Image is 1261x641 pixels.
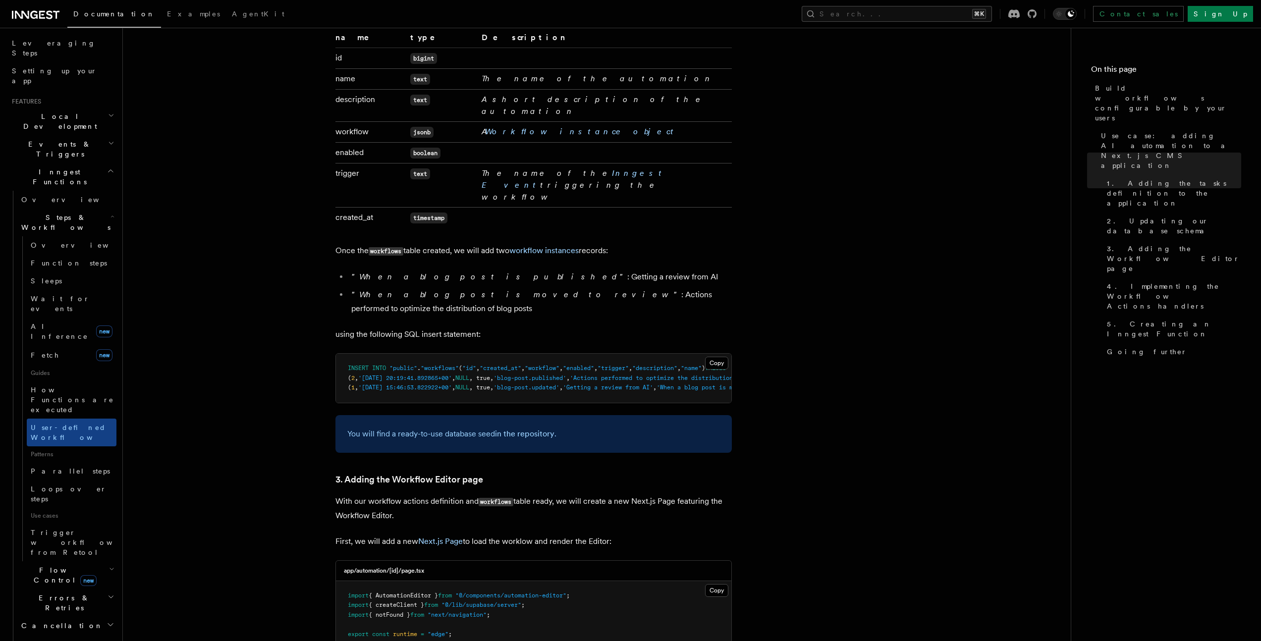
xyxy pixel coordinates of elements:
[559,365,563,372] span: ,
[31,277,62,285] span: Sleeps
[27,508,116,524] span: Use cases
[438,592,452,599] span: from
[1091,79,1241,127] a: Build workflows configurable by your users
[348,374,351,381] span: (
[27,524,116,561] a: Trigger workflows from Retool
[17,209,116,236] button: Steps & Workflows
[410,127,434,138] code: jsonb
[570,374,785,381] span: 'Actions performed to optimize the distribution of blog posts'
[8,98,41,106] span: Features
[335,473,483,486] a: 3. Adding the Workflow Editor page
[389,365,417,372] span: "public"
[482,127,678,136] em: A
[335,494,732,523] p: With our workflow actions definition and table ready, we will create a new Next.js Page featuring...
[369,247,403,256] code: workflows
[73,10,155,18] span: Documentation
[27,272,116,290] a: Sleeps
[521,365,525,372] span: ,
[1091,63,1241,79] h4: On this page
[80,575,97,586] span: new
[8,139,108,159] span: Events & Triggers
[351,290,681,299] em: "When a blog post is moved to review"
[17,191,116,209] a: Overview
[424,601,438,608] span: from
[17,589,116,617] button: Errors & Retries
[167,10,220,18] span: Examples
[566,374,570,381] span: ,
[369,611,410,618] span: { notFound }
[335,244,732,258] p: Once the table created, we will add two records:
[17,213,110,232] span: Steps & Workflows
[417,365,421,372] span: .
[1103,277,1241,315] a: 4. Implementing the Workflow Actions handlers
[406,19,478,48] th: Column type
[1093,6,1184,22] a: Contact sales
[681,365,702,372] span: "name"
[705,365,726,372] span: VALUES
[479,498,513,506] code: workflows
[31,485,107,503] span: Loops over steps
[441,601,521,608] span: "@/lib/supabase/server"
[348,611,369,618] span: import
[358,374,452,381] span: '[DATE] 20:19:41.892865+00'
[8,167,107,187] span: Inngest Functions
[452,374,455,381] span: ,
[27,318,116,345] a: AI Inferencenew
[348,365,386,372] span: INSERT INTO
[351,384,355,391] span: 1
[482,74,713,83] em: The name of the automation
[27,446,116,462] span: Patterns
[559,384,563,391] span: ,
[1053,8,1077,20] button: Toggle dark mode
[226,3,290,27] a: AgentKit
[17,561,116,589] button: Flow Controlnew
[31,424,120,441] span: User-defined Workflows
[509,246,579,255] a: workflow instances
[410,213,447,223] code: timestamp
[1188,6,1253,22] a: Sign Up
[27,462,116,480] a: Parallel steps
[469,384,493,391] span: , true,
[335,163,406,208] td: trigger
[67,3,161,28] a: Documentation
[1107,244,1241,273] span: 3. Adding the Workflow Editor page
[455,374,469,381] span: NULL
[563,365,594,372] span: "enabled"
[802,6,992,22] button: Search...⌘K
[358,384,452,391] span: '[DATE] 15:46:53.822922+00'
[31,351,59,359] span: Fetch
[1095,83,1241,123] span: Build workflows configurable by your users
[31,259,107,267] span: Function steps
[31,322,88,340] span: AI Inference
[335,208,406,228] td: created_at
[335,143,406,163] td: enabled
[493,374,566,381] span: 'blog-post.published'
[1097,127,1241,174] a: Use case: adding AI automation to a Next.js CMS application
[418,536,463,546] a: Next.js Page
[525,365,559,372] span: "workflow"
[421,631,424,638] span: =
[351,374,355,381] span: 2
[8,111,108,131] span: Local Development
[31,529,140,556] span: Trigger workflows from Retool
[8,163,116,191] button: Inngest Functions
[493,384,559,391] span: 'blog-post.updated'
[12,67,97,85] span: Setting up your app
[1107,319,1241,339] span: 5. Creating an Inngest Function
[96,349,112,361] span: new
[348,270,732,284] li: : Getting a review from AI
[17,565,109,585] span: Flow Control
[452,384,455,391] span: ,
[705,584,728,597] button: Copy
[348,631,369,638] span: export
[17,236,116,561] div: Steps & Workflows
[393,631,417,638] span: runtime
[344,567,424,575] h3: app/automation/[id]/page.tsx
[428,611,487,618] span: "next/navigation"
[1103,240,1241,277] a: 3. Adding the Workflow Editor page
[1103,315,1241,343] a: 5. Creating an Inngest Function
[31,295,90,313] span: Wait for events
[335,122,406,143] td: workflow
[455,384,469,391] span: NULL
[705,357,728,370] button: Copy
